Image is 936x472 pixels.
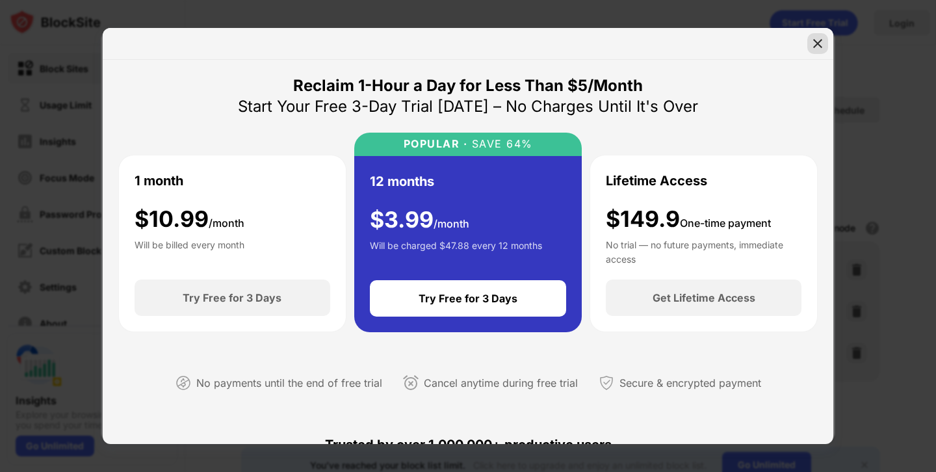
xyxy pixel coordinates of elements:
img: not-paying [175,375,191,391]
div: $ 10.99 [135,206,244,233]
div: Reclaim 1-Hour a Day for Less Than $5/Month [293,75,643,96]
div: Try Free for 3 Days [183,291,281,304]
div: No payments until the end of free trial [196,374,382,393]
div: 12 months [370,172,434,191]
div: Will be charged $47.88 every 12 months [370,239,542,265]
span: One-time payment [680,216,771,229]
div: POPULAR · [404,138,468,150]
div: Try Free for 3 Days [419,292,517,305]
div: 1 month [135,171,183,190]
div: Cancel anytime during free trial [424,374,578,393]
div: $ 3.99 [370,207,469,233]
div: Get Lifetime Access [653,291,755,304]
div: SAVE 64% [467,138,533,150]
img: cancel-anytime [403,375,419,391]
div: No trial — no future payments, immediate access [606,238,801,264]
div: $149.9 [606,206,771,233]
div: Secure & encrypted payment [619,374,761,393]
img: secured-payment [599,375,614,391]
span: /month [209,216,244,229]
div: Lifetime Access [606,171,707,190]
div: Start Your Free 3-Day Trial [DATE] – No Charges Until It's Over [238,96,698,117]
div: Will be billed every month [135,238,244,264]
span: /month [434,217,469,230]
